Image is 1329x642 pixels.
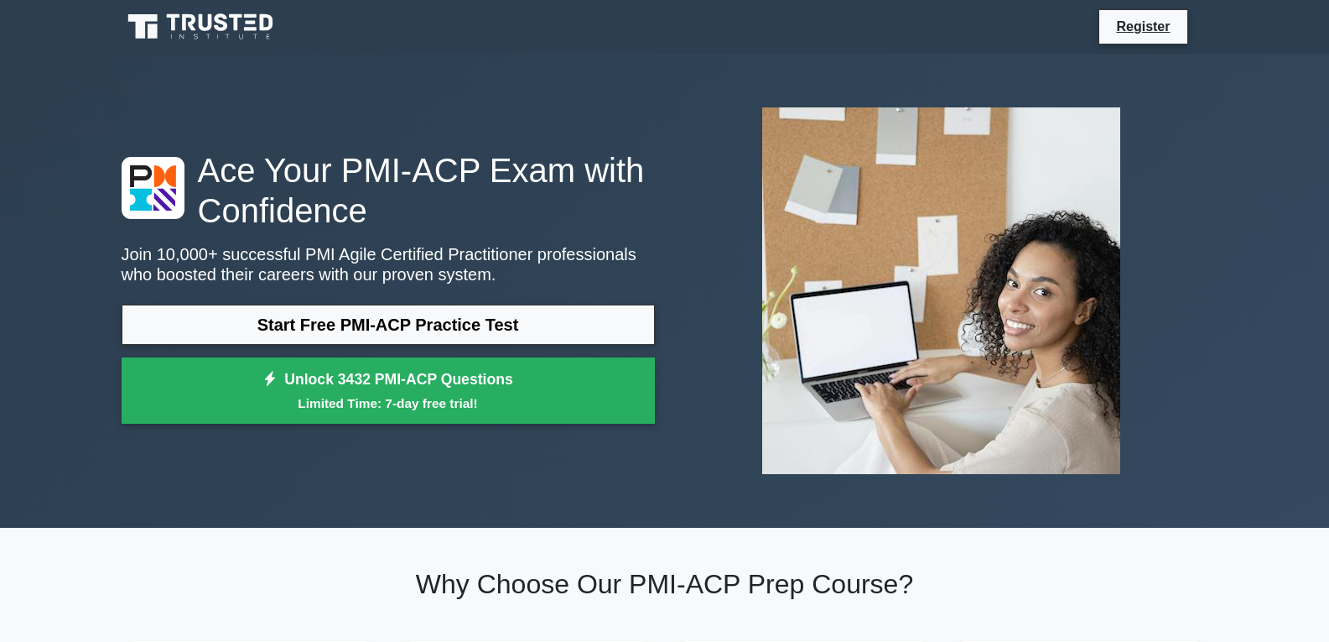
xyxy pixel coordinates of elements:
p: Join 10,000+ successful PMI Agile Certified Practitioner professionals who boosted their careers ... [122,244,655,284]
h1: Ace Your PMI-ACP Exam with Confidence [122,150,655,231]
a: Start Free PMI-ACP Practice Test [122,305,655,345]
a: Register [1106,16,1180,37]
a: Unlock 3432 PMI-ACP QuestionsLimited Time: 7-day free trial! [122,358,655,425]
small: Limited Time: 7-day free trial! [143,394,634,413]
h2: Why Choose Our PMI-ACP Prep Course? [122,568,1208,600]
